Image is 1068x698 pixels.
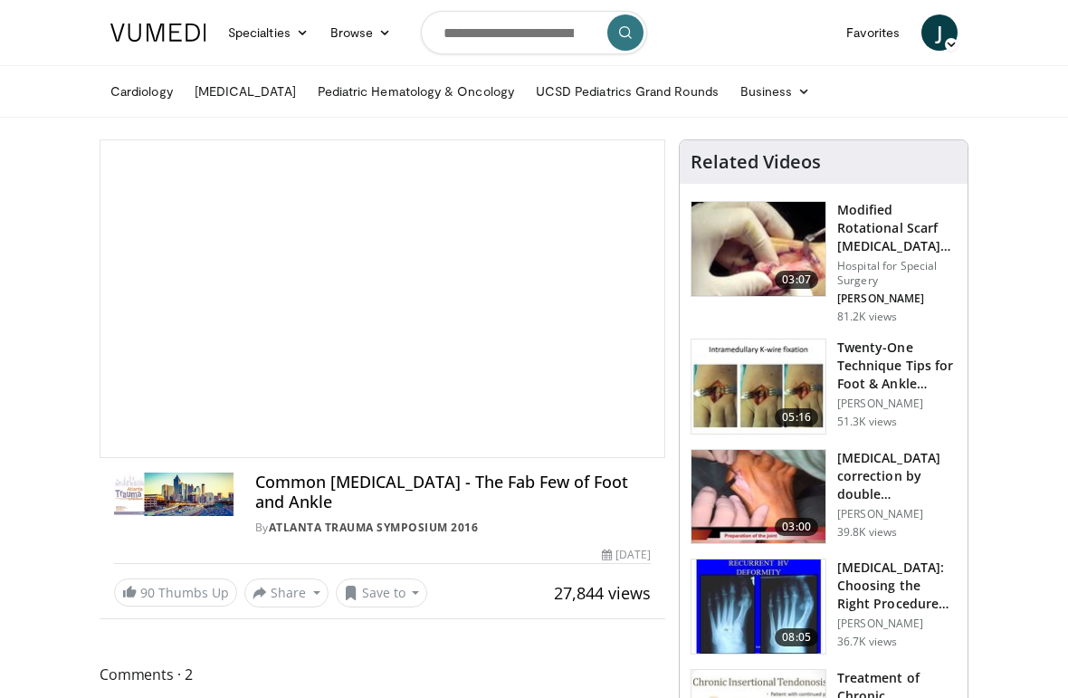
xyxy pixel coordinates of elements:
[775,628,818,646] span: 08:05
[691,151,821,173] h4: Related Videos
[140,584,155,601] span: 90
[110,24,206,42] img: VuMedi Logo
[100,73,184,110] a: Cardiology
[729,73,822,110] a: Business
[835,14,911,51] a: Favorites
[114,578,237,607] a: 90 Thumbs Up
[837,397,957,411] p: [PERSON_NAME]
[602,547,651,563] div: [DATE]
[525,73,729,110] a: UCSD Pediatrics Grand Rounds
[837,507,957,521] p: [PERSON_NAME]
[336,578,428,607] button: Save to
[114,473,234,516] img: Atlanta Trauma Symposium 2016
[775,408,818,426] span: 05:16
[184,73,307,110] a: [MEDICAL_DATA]
[421,11,647,54] input: Search topics, interventions
[837,635,897,649] p: 36.7K views
[255,520,651,536] div: By
[691,559,957,655] a: 08:05 [MEDICAL_DATA]: Choosing the Right Procedure and Avoiding Complicatio… [PERSON_NAME] 36.7K ...
[269,520,479,535] a: Atlanta Trauma Symposium 2016
[255,473,651,512] h4: Common [MEDICAL_DATA] - The Fab Few of Foot and Ankle
[244,578,329,607] button: Share
[775,518,818,536] span: 03:00
[691,202,825,296] img: Scarf_Osteotomy_100005158_3.jpg.150x105_q85_crop-smart_upscale.jpg
[775,271,818,289] span: 03:07
[691,449,957,545] a: 03:00 [MEDICAL_DATA] correction by double osteotomie [PERSON_NAME] 39.8K views
[217,14,319,51] a: Specialties
[837,559,957,613] h3: [MEDICAL_DATA]: Choosing the Right Procedure and Avoiding Complicatio…
[837,292,957,306] p: [PERSON_NAME]
[837,525,897,540] p: 39.8K views
[921,14,958,51] a: J
[837,201,957,255] h3: Modified Rotational Scarf [MEDICAL_DATA] for [MEDICAL_DATA]
[691,339,957,435] a: 05:16 Twenty-One Technique Tips for Foot & Ankle Surgery [PERSON_NAME] 51.3K views
[837,339,957,393] h3: Twenty-One Technique Tips for Foot & Ankle Surgery
[554,582,651,604] span: 27,844 views
[837,259,957,288] p: Hospital for Special Surgery
[307,73,525,110] a: Pediatric Hematology & Oncology
[691,559,825,654] img: 3c75a04a-ad21-4ad9-966a-c963a6420fc5.150x105_q85_crop-smart_upscale.jpg
[100,140,664,457] video-js: Video Player
[691,201,957,324] a: 03:07 Modified Rotational Scarf [MEDICAL_DATA] for [MEDICAL_DATA] Hospital for Special Surgery [P...
[100,663,665,686] span: Comments 2
[691,450,825,544] img: 294729_0000_1.png.150x105_q85_crop-smart_upscale.jpg
[837,310,897,324] p: 81.2K views
[837,415,897,429] p: 51.3K views
[837,449,957,503] h3: [MEDICAL_DATA] correction by double osteotomie
[837,617,957,631] p: [PERSON_NAME]
[319,14,403,51] a: Browse
[691,339,825,434] img: 6702e58c-22b3-47ce-9497-b1c0ae175c4c.150x105_q85_crop-smart_upscale.jpg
